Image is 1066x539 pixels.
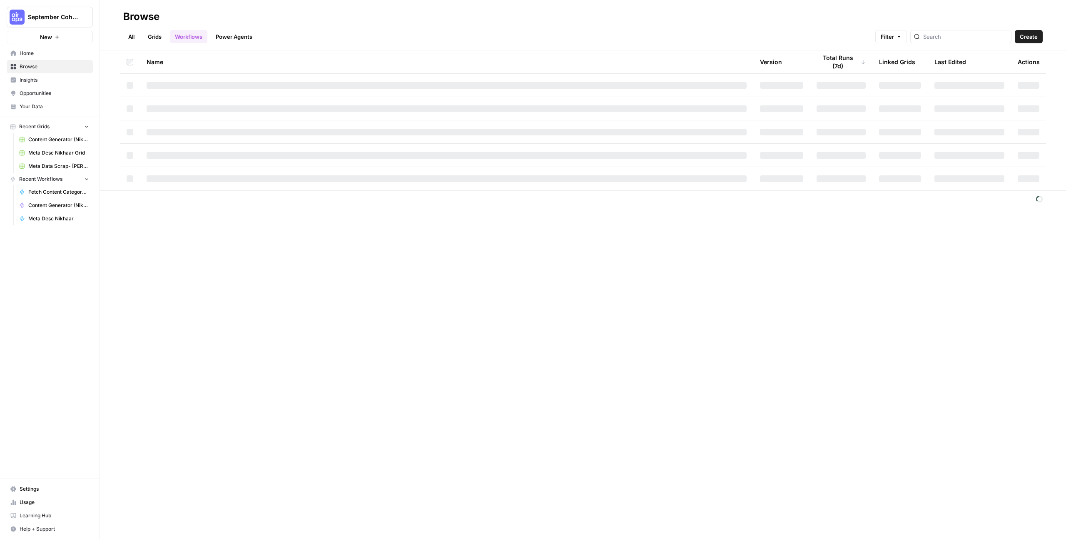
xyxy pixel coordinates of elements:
[760,50,782,73] div: Version
[143,30,167,43] a: Grids
[875,30,907,43] button: Filter
[211,30,257,43] a: Power Agents
[20,499,89,506] span: Usage
[7,60,93,73] a: Browse
[15,133,93,146] a: Content Generator (Nikhar) Grid
[881,32,894,41] span: Filter
[170,30,207,43] a: Workflows
[15,146,93,160] a: Meta Desc Nikhaar Grid
[19,123,50,130] span: Recent Grids
[147,50,747,73] div: Name
[15,185,93,199] a: Fetch Content Category- [GEOGRAPHIC_DATA]
[1020,32,1038,41] span: Create
[20,76,89,84] span: Insights
[7,100,93,113] a: Your Data
[28,215,89,222] span: Meta Desc Nikhaar
[7,7,93,27] button: Workspace: September Cohort
[20,63,89,70] span: Browse
[7,47,93,60] a: Home
[7,73,93,87] a: Insights
[7,509,93,522] a: Learning Hub
[123,10,159,23] div: Browse
[7,522,93,536] button: Help + Support
[20,50,89,57] span: Home
[40,33,52,41] span: New
[28,136,89,143] span: Content Generator (Nikhar) Grid
[7,496,93,509] a: Usage
[20,103,89,110] span: Your Data
[20,525,89,533] span: Help + Support
[10,10,25,25] img: September Cohort Logo
[7,120,93,133] button: Recent Grids
[934,50,966,73] div: Last Edited
[1015,30,1043,43] button: Create
[28,202,89,209] span: Content Generator (Nikhar)
[19,175,62,183] span: Recent Workflows
[7,482,93,496] a: Settings
[7,87,93,100] a: Opportunities
[15,199,93,212] a: Content Generator (Nikhar)
[879,50,915,73] div: Linked Grids
[20,90,89,97] span: Opportunities
[817,50,866,73] div: Total Runs (7d)
[28,162,89,170] span: Meta Data Scrap- [PERSON_NAME]
[28,13,78,21] span: September Cohort
[20,485,89,493] span: Settings
[123,30,139,43] a: All
[15,160,93,173] a: Meta Data Scrap- [PERSON_NAME]
[28,188,89,196] span: Fetch Content Category- [GEOGRAPHIC_DATA]
[28,149,89,157] span: Meta Desc Nikhaar Grid
[1018,50,1040,73] div: Actions
[7,31,93,43] button: New
[923,32,1008,41] input: Search
[20,512,89,519] span: Learning Hub
[15,212,93,225] a: Meta Desc Nikhaar
[7,173,93,185] button: Recent Workflows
